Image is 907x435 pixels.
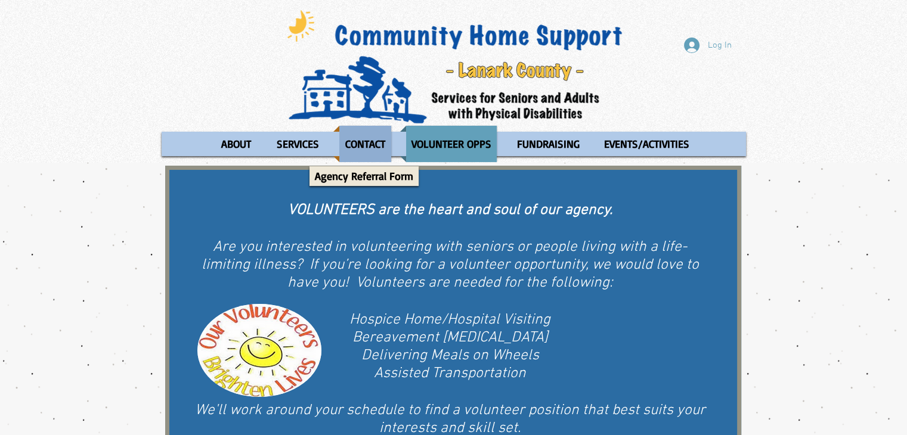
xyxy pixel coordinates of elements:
a: EVENTS/ACTIVITIES [593,126,701,162]
p: VOLUNTEER OPPS [406,126,497,162]
nav: Site [162,126,746,162]
img: Our Volunteers Brighten Lives.png [197,304,321,397]
p: EVENTS/ACTIVITIES [599,126,695,162]
p: ABOUT [216,126,256,162]
span: Log In [704,39,736,52]
a: FUNDRAISING [506,126,590,162]
span: Bereavement [MEDICAL_DATA] [352,329,548,347]
a: SERVICES [265,126,330,162]
span: Assisted Transportation [374,365,526,383]
span: Hospice Home/Hospital Visiting [349,311,550,329]
span: Are you interested in volunteering with seniors or people living with a life-limiting illness? If... [202,238,699,292]
a: CONTACT [333,126,397,162]
p: CONTACT [340,126,391,162]
span: VOLUNTEERS are the heart and soul of our agency. [288,201,612,219]
span: Delivering Meals on Wheels [361,347,539,365]
p: SERVICES [271,126,324,162]
a: Agency Referral Form [309,166,419,186]
a: VOLUNTEER OPPS [400,126,503,162]
p: FUNDRAISING [512,126,585,162]
button: Log In [676,34,740,57]
a: ABOUT [209,126,262,162]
